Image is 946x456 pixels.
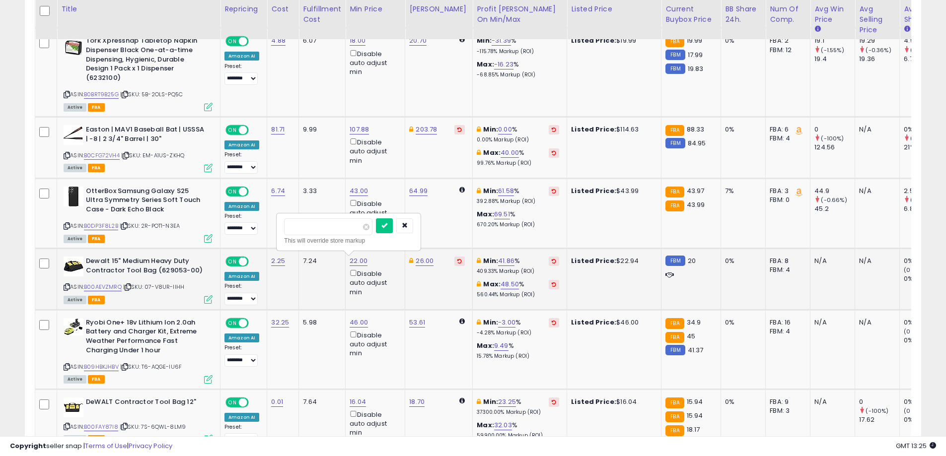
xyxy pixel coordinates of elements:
[904,318,944,327] div: 0%
[688,256,696,265] span: 20
[904,187,944,195] div: 2.5%
[859,318,892,327] div: N/A
[859,415,899,424] div: 17.62
[665,318,684,329] small: FBA
[904,204,944,213] div: 6.86%
[859,55,899,64] div: 19.36
[120,222,180,230] span: | SKU: 2R-POT1-N3EA
[271,318,289,327] a: 32.25
[224,202,259,211] div: Amazon AI
[725,318,758,327] div: 0%
[350,36,365,46] a: 18.00
[687,125,705,134] span: 88.33
[64,36,83,56] img: 418E2IHwT6L._SL40_.jpg
[477,397,559,416] div: %
[571,187,654,195] div: $43.99
[64,257,83,276] img: 416urgnFWlL._SL40_.jpg
[725,187,758,195] div: 7%
[477,257,559,275] div: %
[477,341,559,360] div: %
[477,71,559,78] p: -68.85% Markup (ROI)
[494,60,513,69] a: -16.23
[498,318,515,327] a: -3.00
[571,257,654,265] div: $22.94
[477,160,559,167] p: 99.76% Markup (ROI)
[10,442,172,451] div: seller snap | |
[770,4,806,25] div: Num of Comp.
[477,60,494,69] b: Max:
[120,90,183,98] span: | SKU: 5B-2OLS-PQ5C
[770,134,802,143] div: FBM: 4
[770,187,802,195] div: FBA: 3
[129,441,172,451] a: Privacy Policy
[821,196,847,204] small: (-0.66%)
[224,140,259,149] div: Amazon AI
[687,331,695,341] span: 45
[859,4,895,35] div: Avg Selling Price
[904,143,944,152] div: 21%
[84,283,122,291] a: B00AEVZMRQ
[271,4,294,14] div: Cost
[571,125,616,134] b: Listed Price:
[571,125,654,134] div: $114.63
[665,256,685,266] small: FBM
[859,257,892,265] div: N/A
[725,125,758,134] div: 0%
[303,125,338,134] div: 9.99
[904,4,940,25] div: Avg BB Share
[477,198,559,205] p: 392.88% Markup (ROI)
[501,279,519,289] a: 48.50
[688,345,704,355] span: 41.37
[64,103,86,112] span: All listings currently available for purchase on Amazon
[688,138,706,148] span: 84.95
[477,149,481,156] i: This overrides the store level max markup for this listing
[725,4,761,25] div: BB Share 24h.
[770,257,802,265] div: FBA: 8
[477,353,559,360] p: 15.78% Markup (ROI)
[814,257,847,265] div: N/A
[571,318,616,327] b: Listed Price:
[687,411,703,420] span: 15.94
[409,36,427,46] a: 20.70
[84,151,120,160] a: B0CFG72VH4
[226,398,239,406] span: ON
[224,151,259,174] div: Preset:
[64,235,86,243] span: All listings currently available for purchase on Amazon
[416,125,437,134] a: 203.78
[571,36,654,45] div: $19.99
[477,188,481,194] i: This overrides the store level min markup for this listing
[224,413,259,422] div: Amazon AI
[814,125,855,134] div: 0
[64,375,86,384] span: All listings currently available for purchase on Amazon
[64,318,213,383] div: ASIN:
[416,256,434,266] a: 26.00
[350,48,397,77] div: Disable auto adjust min
[477,126,481,132] i: This overrides the store level min markup for this listing
[477,36,492,45] b: Min:
[247,258,263,266] span: OFF
[859,36,899,45] div: 19.29
[910,46,937,54] small: (-31.89%)
[687,36,703,45] span: 19.99
[88,164,105,172] span: FBA
[665,125,684,136] small: FBA
[910,134,933,142] small: (-100%)
[904,36,944,45] div: 4.57%
[303,36,338,45] div: 6.07
[224,63,259,85] div: Preset:
[687,200,705,209] span: 43.99
[904,415,944,424] div: 0%
[86,318,207,357] b: Ryobi One+ 18v Lithium Ion 2.0ah Battery and Charger Kit, Extreme Weather Performance Fast Chargi...
[271,256,285,266] a: 2.25
[687,318,701,327] span: 34.9
[665,345,685,355] small: FBM
[665,187,684,197] small: FBA
[494,209,510,219] a: 69.51
[814,55,855,64] div: 19.4
[904,407,918,415] small: (0%)
[552,150,556,155] i: Revert to store-level Max Markup
[477,341,494,350] b: Max:
[904,327,918,335] small: (0%)
[64,296,86,304] span: All listings currently available for purchase on Amazon
[86,397,207,409] b: DeWALT Contractor Tool Bag 12"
